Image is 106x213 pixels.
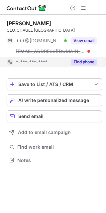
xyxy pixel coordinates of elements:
span: Send email [18,114,44,119]
span: Notes [17,157,99,163]
button: Send email [7,110,102,122]
button: save-profile-one-click [7,78,102,90]
button: Notes [7,156,102,165]
span: [EMAIL_ADDRESS][DOMAIN_NAME] [16,48,85,54]
div: Save to List / ATS / CRM [18,82,90,87]
span: Add to email campaign [18,130,71,135]
div: CEO, CHAGEE [GEOGRAPHIC_DATA] [7,27,102,33]
img: ContactOut v5.3.10 [7,4,47,12]
button: Add to email campaign [7,126,102,138]
button: AI write personalized message [7,94,102,106]
button: Reveal Button [71,59,97,65]
button: Find work email [7,142,102,152]
span: AI write personalized message [18,98,89,103]
button: Reveal Button [71,37,97,44]
span: Find work email [17,144,99,150]
div: [PERSON_NAME] [7,20,51,27]
span: ***@[DOMAIN_NAME] [16,38,62,44]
